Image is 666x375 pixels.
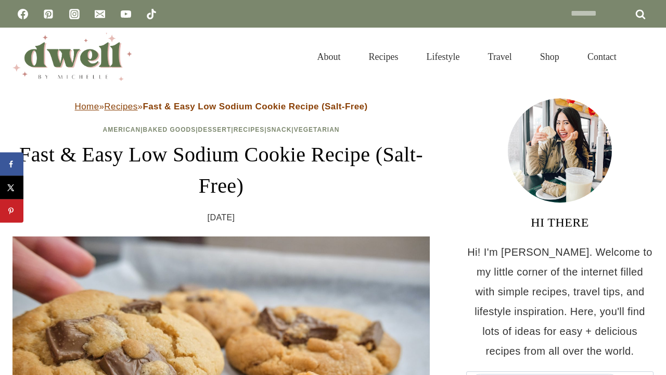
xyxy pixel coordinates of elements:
[526,39,573,75] a: Shop
[294,126,340,133] a: Vegetarian
[198,126,232,133] a: Dessert
[466,242,654,361] p: Hi! I'm [PERSON_NAME]. Welcome to my little corner of the internet filled with simple recipes, tr...
[267,126,292,133] a: Snack
[12,33,132,81] img: DWELL by michelle
[89,4,110,24] a: Email
[234,126,265,133] a: Recipes
[636,48,654,66] button: View Search Form
[303,39,631,75] nav: Primary Navigation
[38,4,59,24] a: Pinterest
[75,102,368,111] span: » »
[355,39,413,75] a: Recipes
[143,126,196,133] a: Baked Goods
[75,102,99,111] a: Home
[103,126,340,133] span: | | | | |
[208,210,235,226] time: [DATE]
[413,39,474,75] a: Lifestyle
[143,102,367,111] strong: Fast & Easy Low Sodium Cookie Recipe (Salt-Free)
[103,126,141,133] a: American
[466,213,654,232] h3: HI THERE
[303,39,355,75] a: About
[64,4,85,24] a: Instagram
[104,102,137,111] a: Recipes
[12,4,33,24] a: Facebook
[116,4,136,24] a: YouTube
[474,39,526,75] a: Travel
[12,139,430,202] h1: Fast & Easy Low Sodium Cookie Recipe (Salt-Free)
[573,39,631,75] a: Contact
[141,4,162,24] a: TikTok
